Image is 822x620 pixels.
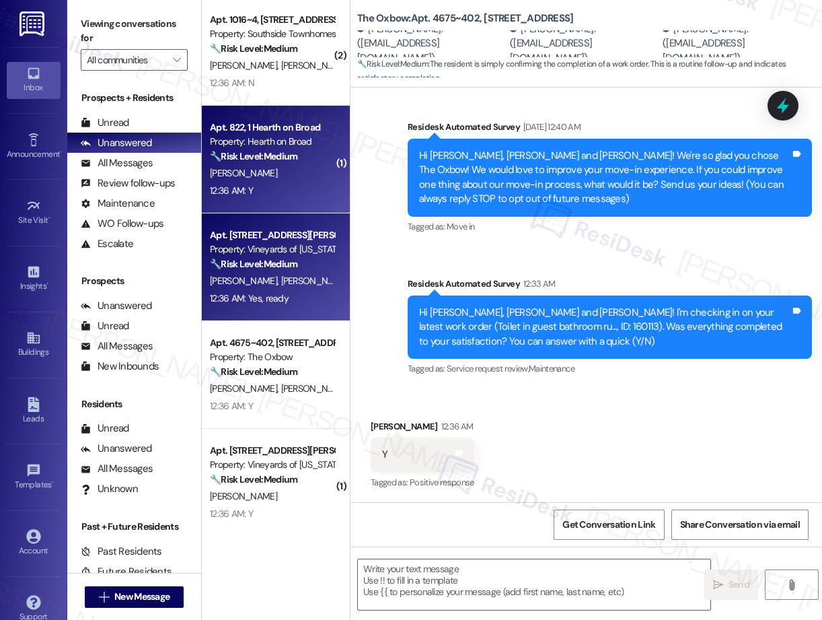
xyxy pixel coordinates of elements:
[357,22,507,65] div: [PERSON_NAME]. ([EMAIL_ADDRESS][DOMAIN_NAME])
[7,195,61,231] a: Site Visit •
[52,478,54,487] span: •
[210,42,297,55] strong: 🔧 Risk Level: Medium
[357,59,428,69] strong: 🔧 Risk Level: Medium
[210,167,277,179] span: [PERSON_NAME]
[81,217,163,231] div: WO Follow-ups
[7,326,61,363] a: Buildings
[447,363,529,374] span: Service request review ,
[7,62,61,98] a: Inbox
[81,156,153,170] div: All Messages
[81,176,175,191] div: Review follow-ups
[210,258,297,270] strong: 🔧 Risk Level: Medium
[408,120,812,139] div: Residesk Automated Survey
[281,59,418,71] span: [PERSON_NAME] [PERSON_NAME]
[210,135,334,149] div: Property: Hearth on Broad
[81,545,162,559] div: Past Residents
[81,462,153,476] div: All Messages
[67,397,201,411] div: Residents
[786,580,796,590] i: 
[85,586,184,608] button: New Message
[671,510,809,540] button: Share Conversation via email
[210,77,254,89] div: 12:36 AM: N
[447,221,474,232] span: Move in
[210,59,281,71] span: [PERSON_NAME]
[408,359,812,378] div: Tagged as:
[382,448,387,462] div: Y
[529,363,574,374] span: Maintenance
[210,350,334,364] div: Property: The Oxbow
[410,477,474,488] span: Positive response
[357,57,822,86] span: : The resident is simply confirming the completion of a work order. This is a routine follow-up a...
[81,237,133,251] div: Escalate
[520,277,556,291] div: 12:33 AM
[48,213,50,223] span: •
[81,421,129,436] div: Unread
[173,55,180,65] i: 
[7,459,61,495] a: Templates •
[554,510,664,540] button: Get Conversation Link
[20,11,47,36] img: ResiDesk Logo
[81,359,159,374] div: New Inbounds
[281,275,348,287] span: [PERSON_NAME]
[67,274,201,288] div: Prospects
[562,518,655,532] span: Get Conversation Link
[210,184,253,197] div: 12:36 AM: Y
[46,279,48,289] span: •
[210,120,334,135] div: Apt. 822, 1 Hearth on Broad
[81,565,172,579] div: Future Residents
[663,22,812,65] div: [PERSON_NAME]. ([EMAIL_ADDRESS][DOMAIN_NAME])
[114,590,170,604] span: New Message
[210,27,334,41] div: Property: Southside Townhomes
[419,306,790,349] div: Hi [PERSON_NAME], [PERSON_NAME] and [PERSON_NAME]! I'm checking in on your latest work order (Toi...
[371,419,474,438] div: [PERSON_NAME]
[371,473,474,492] div: Tagged as:
[67,91,201,105] div: Prospects + Residents
[210,13,334,27] div: Apt. 1016~4, [STREET_ADDRESS]
[520,120,581,134] div: [DATE] 12:40 AM
[210,490,277,502] span: [PERSON_NAME]
[680,518,800,532] span: Share Conversation via email
[7,525,61,561] a: Account
[408,277,812,296] div: Residesk Automated Survey
[81,339,153,353] div: All Messages
[438,419,474,434] div: 12:36 AM
[713,580,723,590] i: 
[210,508,253,520] div: 12:36 AM: Y
[281,382,352,394] span: [PERSON_NAME]
[210,382,281,394] span: [PERSON_NAME]
[81,13,188,49] label: Viewing conversations for
[81,116,129,130] div: Unread
[408,217,812,236] div: Tagged as:
[210,292,289,304] div: 12:36 AM: Yes, ready
[99,592,109,602] i: 
[210,336,334,350] div: Apt. 4675~402, [STREET_ADDRESS]
[210,228,334,242] div: Apt. [STREET_ADDRESS][PERSON_NAME]
[7,393,61,429] a: Leads
[210,150,297,162] strong: 🔧 Risk Level: Medium
[419,149,790,207] div: Hi [PERSON_NAME], [PERSON_NAME] and [PERSON_NAME]! We're so glad you chose The Oxbow! We would lo...
[81,136,152,150] div: Unanswered
[210,366,297,378] strong: 🔧 Risk Level: Medium
[81,299,152,313] div: Unanswered
[728,578,749,592] span: Send
[210,473,297,485] strong: 🔧 Risk Level: Medium
[7,261,61,297] a: Insights •
[510,22,659,65] div: [PERSON_NAME]. ([EMAIL_ADDRESS][DOMAIN_NAME])
[87,49,166,71] input: All communities
[67,520,201,534] div: Past + Future Residents
[210,400,253,412] div: 12:36 AM: Y
[81,442,152,456] div: Unanswered
[210,275,281,287] span: [PERSON_NAME]
[81,197,155,211] div: Maintenance
[81,319,129,333] div: Unread
[210,444,334,458] div: Apt. [STREET_ADDRESS][PERSON_NAME]
[357,11,573,26] b: The Oxbow: Apt. 4675~402, [STREET_ADDRESS]
[81,482,138,496] div: Unknown
[210,242,334,256] div: Property: Vineyards of [US_STATE][GEOGRAPHIC_DATA]
[210,458,334,472] div: Property: Vineyards of [US_STATE][GEOGRAPHIC_DATA]
[704,570,758,600] button: Send
[60,147,62,157] span: •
